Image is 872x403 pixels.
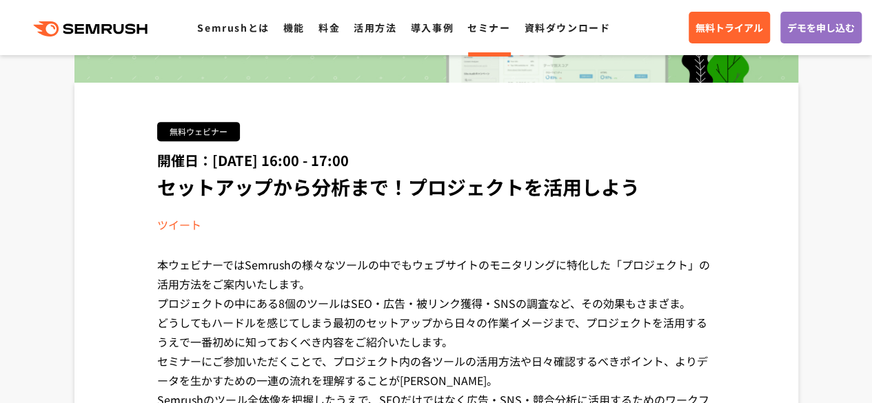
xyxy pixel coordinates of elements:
a: 導入事例 [411,21,454,34]
div: 無料ウェビナー [157,122,240,141]
a: セミナー [467,21,510,34]
span: セットアップから分析まで！プロジェクトを活用しよう [157,173,640,200]
a: 資料ダウンロード [524,21,610,34]
a: ツイート [157,216,201,233]
a: 無料トライアル [689,12,770,43]
a: 活用方法 [354,21,396,34]
a: 機能 [283,21,305,34]
a: デモを申し込む [780,12,862,43]
span: デモを申し込む [787,20,855,35]
a: Semrushとは [197,21,269,34]
span: 無料トライアル [696,20,763,35]
span: 開催日：[DATE] 16:00 - 17:00 [157,150,349,170]
a: 料金 [318,21,340,34]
